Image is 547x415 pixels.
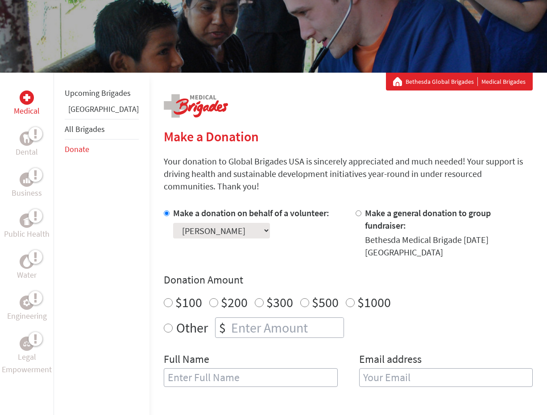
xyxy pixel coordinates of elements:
[12,187,42,199] p: Business
[20,214,34,228] div: Public Health
[175,294,202,311] label: $100
[20,90,34,105] div: Medical
[16,146,38,158] p: Dental
[359,352,422,368] label: Email address
[215,318,229,337] div: $
[23,341,30,346] img: Legal Empowerment
[393,77,526,86] div: Medical Brigades
[12,173,42,199] a: BusinessBusiness
[221,294,248,311] label: $200
[164,155,533,193] p: Your donation to Global Brigades USA is sincerely appreciated and much needed! Your support is dr...
[4,214,50,240] a: Public HealthPublic Health
[65,140,139,159] li: Donate
[20,337,34,351] div: Legal Empowerment
[4,228,50,240] p: Public Health
[20,173,34,187] div: Business
[164,273,533,287] h4: Donation Amount
[65,83,139,103] li: Upcoming Brigades
[23,216,30,225] img: Public Health
[359,368,533,387] input: Your Email
[365,207,491,231] label: Make a general donation to group fundraiser:
[266,294,293,311] label: $300
[164,128,533,144] h2: Make a Donation
[229,318,344,337] input: Enter Amount
[365,234,533,259] div: Bethesda Medical Brigade [DATE] [GEOGRAPHIC_DATA]
[65,88,131,98] a: Upcoming Brigades
[65,144,89,154] a: Donate
[23,176,30,183] img: Business
[164,352,209,368] label: Full Name
[20,131,34,146] div: Dental
[357,294,391,311] label: $1000
[16,131,38,158] a: DentalDental
[173,207,329,218] label: Make a donation on behalf of a volunteer:
[68,104,139,114] a: [GEOGRAPHIC_DATA]
[312,294,339,311] label: $500
[176,317,208,338] label: Other
[65,124,105,134] a: All Brigades
[20,255,34,269] div: Water
[406,77,478,86] a: Bethesda Global Brigades
[23,134,30,143] img: Dental
[2,351,52,376] p: Legal Empowerment
[7,296,47,322] a: EngineeringEngineering
[23,94,30,101] img: Medical
[17,269,37,281] p: Water
[65,103,139,119] li: Guatemala
[2,337,52,376] a: Legal EmpowermentLegal Empowerment
[7,310,47,322] p: Engineering
[164,94,228,118] img: logo-medical.png
[20,296,34,310] div: Engineering
[14,105,40,117] p: Medical
[14,90,40,117] a: MedicalMedical
[23,256,30,267] img: Water
[17,255,37,281] a: WaterWater
[65,119,139,140] li: All Brigades
[164,368,338,387] input: Enter Full Name
[23,299,30,306] img: Engineering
